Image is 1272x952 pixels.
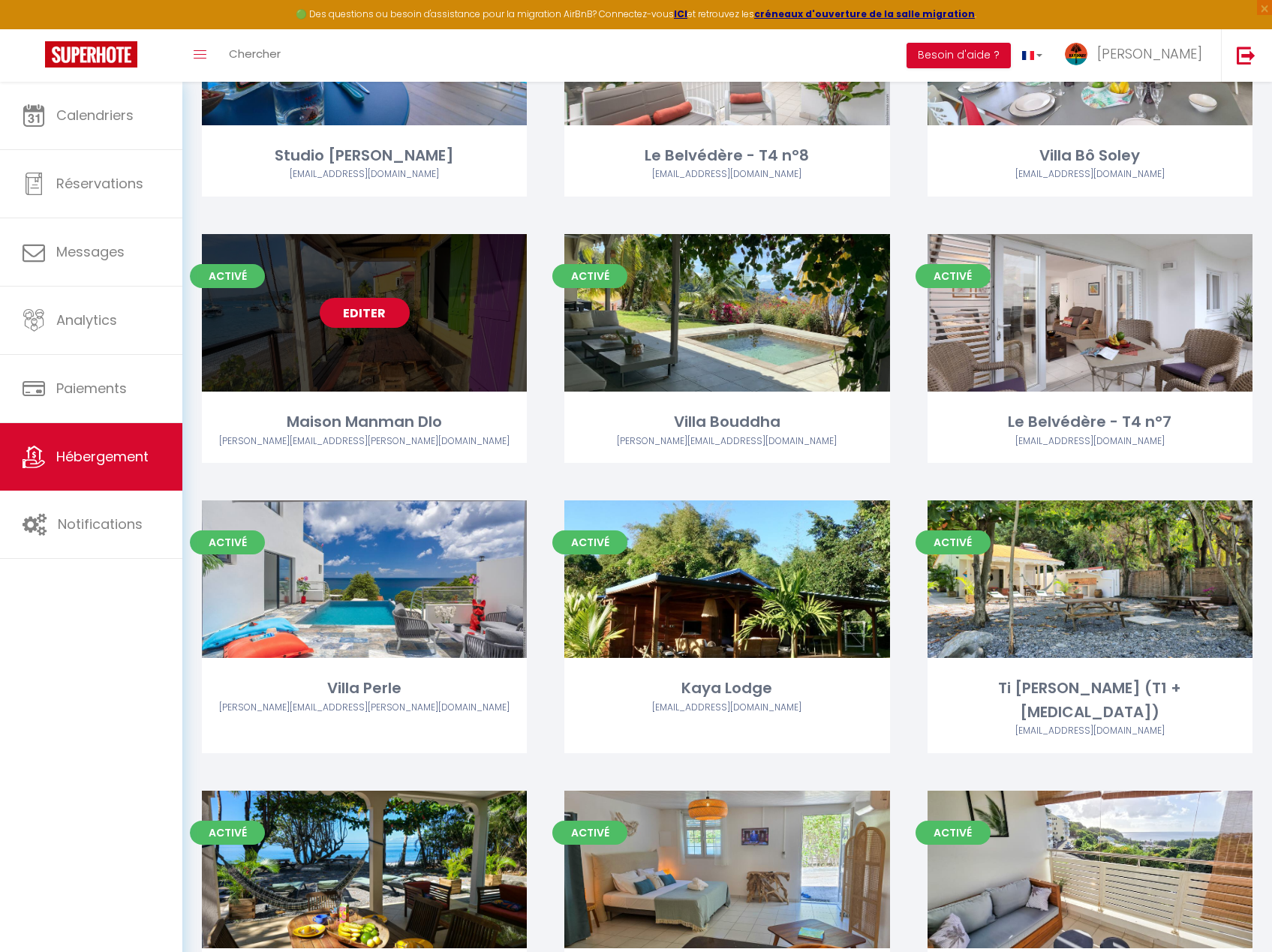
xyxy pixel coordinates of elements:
[45,41,137,68] img: Super Booking
[190,264,265,288] span: Activé
[907,43,1011,68] button: Besoin d'aide ?
[1065,43,1087,65] img: ...
[218,29,292,82] a: Chercher
[56,242,125,261] span: Messages
[1097,44,1202,63] span: [PERSON_NAME]
[202,167,527,182] div: Airbnb
[928,410,1252,434] div: Le Belvédère - T4 n°7
[928,677,1252,724] div: Ti [PERSON_NAME] (T1 + [MEDICAL_DATA])
[564,434,889,449] div: Airbnb
[916,530,991,554] span: Activé
[56,174,143,193] span: Réservations
[190,821,265,845] span: Activé
[564,701,889,715] div: Airbnb
[56,106,134,125] span: Calendriers
[1054,29,1221,82] a: ... [PERSON_NAME]
[564,677,889,700] div: Kaya Lodge
[564,167,889,182] div: Airbnb
[564,144,889,167] div: Le Belvédère - T4 n°8
[229,46,281,62] span: Chercher
[916,264,991,288] span: Activé
[12,6,57,51] button: Ouvrir le widget de chat LiveChat
[552,821,627,845] span: Activé
[190,530,265,554] span: Activé
[928,144,1252,167] div: Villa Bô Soley
[1237,46,1255,65] img: logout
[564,410,889,434] div: Villa Bouddha
[202,144,527,167] div: Studio [PERSON_NAME]
[56,379,127,398] span: Paiements
[754,8,975,20] a: créneaux d'ouverture de la salle migration
[202,701,527,715] div: Airbnb
[320,298,410,328] a: Editer
[56,311,117,329] span: Analytics
[928,434,1252,449] div: Airbnb
[202,677,527,700] div: Villa Perle
[202,410,527,434] div: Maison Manman Dlo
[674,8,687,20] a: ICI
[928,724,1252,738] div: Airbnb
[552,530,627,554] span: Activé
[928,167,1252,182] div: Airbnb
[202,434,527,449] div: Airbnb
[58,515,143,533] span: Notifications
[56,447,149,466] span: Hébergement
[552,264,627,288] span: Activé
[916,821,991,845] span: Activé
